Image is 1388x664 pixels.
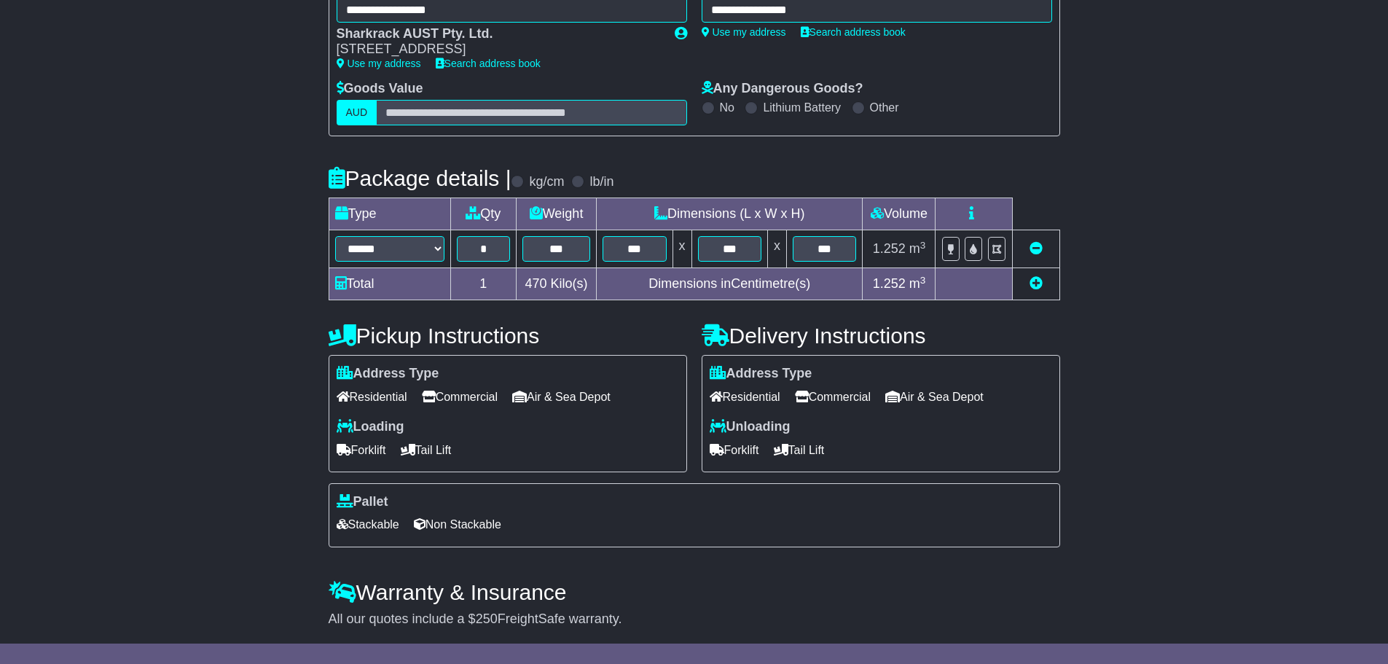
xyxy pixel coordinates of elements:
[529,174,564,190] label: kg/cm
[710,419,791,435] label: Unloading
[329,612,1060,628] div: All our quotes include a $ FreightSafe warranty.
[920,240,926,251] sup: 3
[710,386,780,408] span: Residential
[873,276,906,291] span: 1.252
[870,101,899,114] label: Other
[767,230,786,268] td: x
[436,58,541,69] a: Search address book
[401,439,452,461] span: Tail Lift
[337,42,660,58] div: [STREET_ADDRESS]
[337,513,399,536] span: Stackable
[702,81,863,97] label: Any Dangerous Goods?
[1030,241,1043,256] a: Remove this item
[476,612,498,626] span: 250
[885,386,984,408] span: Air & Sea Depot
[673,230,691,268] td: x
[909,241,926,256] span: m
[329,324,687,348] h4: Pickup Instructions
[337,26,660,42] div: Sharkrack AUST Pty. Ltd.
[763,101,841,114] label: Lithium Battery
[422,386,498,408] span: Commercial
[517,198,597,230] td: Weight
[720,101,734,114] label: No
[337,81,423,97] label: Goods Value
[517,268,597,300] td: Kilo(s)
[337,386,407,408] span: Residential
[337,419,404,435] label: Loading
[702,26,786,38] a: Use my address
[597,198,863,230] td: Dimensions (L x W x H)
[525,276,547,291] span: 470
[920,275,926,286] sup: 3
[512,386,611,408] span: Air & Sea Depot
[337,366,439,382] label: Address Type
[801,26,906,38] a: Search address book
[710,439,759,461] span: Forklift
[702,324,1060,348] h4: Delivery Instructions
[450,268,517,300] td: 1
[450,198,517,230] td: Qty
[337,439,386,461] span: Forklift
[774,439,825,461] span: Tail Lift
[329,198,450,230] td: Type
[710,366,812,382] label: Address Type
[329,166,511,190] h4: Package details |
[589,174,613,190] label: lb/in
[1030,276,1043,291] a: Add new item
[863,198,936,230] td: Volume
[329,580,1060,604] h4: Warranty & Insurance
[337,494,388,510] label: Pallet
[597,268,863,300] td: Dimensions in Centimetre(s)
[795,386,871,408] span: Commercial
[414,513,501,536] span: Non Stackable
[337,100,377,125] label: AUD
[873,241,906,256] span: 1.252
[329,268,450,300] td: Total
[337,58,421,69] a: Use my address
[909,276,926,291] span: m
